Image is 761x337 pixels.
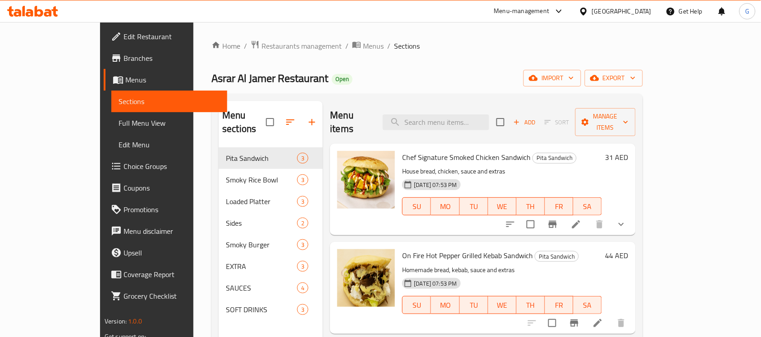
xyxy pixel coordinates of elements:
span: Asrar Al Jamer Restaurant [211,68,328,88]
span: 3 [298,241,308,249]
span: SA [577,200,598,213]
button: Add [510,115,539,129]
span: Sort sections [280,111,301,133]
span: WE [492,200,513,213]
a: Grocery Checklist [104,285,227,307]
span: TH [520,299,541,312]
span: Menu disclaimer [124,226,220,237]
div: Smoky Burger [226,239,297,250]
span: import [531,73,574,84]
span: Select to update [521,215,540,234]
span: Edit Restaurant [124,31,220,42]
button: FR [545,296,573,314]
span: Sections [119,96,220,107]
li: / [387,41,390,51]
span: TH [520,200,541,213]
span: Add item [510,115,539,129]
span: Choice Groups [124,161,220,172]
input: search [383,114,489,130]
span: Menus [125,74,220,85]
span: SU [406,200,427,213]
img: Chef Signature Smoked Chicken Sandwich [337,151,395,209]
span: MO [435,200,456,213]
span: Select section [491,113,510,132]
span: Add [512,117,536,128]
span: SOFT DRINKS [226,304,297,315]
div: items [297,218,308,228]
a: Sections [111,91,227,112]
span: FR [549,299,570,312]
span: G [745,6,749,16]
div: Smoky Burger3 [219,234,323,255]
button: SU [402,296,431,314]
nav: Menu sections [219,144,323,324]
span: Grocery Checklist [124,291,220,301]
button: sort-choices [500,214,521,235]
div: EXTRA [226,261,297,272]
a: Edit Menu [111,134,227,155]
span: 3 [298,197,308,206]
span: Select section first [539,115,575,129]
a: Menu disclaimer [104,220,227,242]
button: show more [610,214,632,235]
button: delete [589,214,610,235]
span: Upsell [124,247,220,258]
span: TU [463,200,485,213]
span: Promotions [124,204,220,215]
span: 3 [298,154,308,163]
span: Select to update [543,314,562,332]
button: Branch-specific-item [564,312,585,334]
button: export [585,70,643,87]
div: Smoky Rice Bowl3 [219,169,323,191]
span: 4 [298,284,308,292]
button: FR [545,197,573,215]
button: SA [573,197,602,215]
span: Sections [394,41,420,51]
h6: 31 AED [605,151,628,164]
div: items [297,196,308,207]
div: Pita Sandwich3 [219,147,323,169]
button: TU [460,296,488,314]
a: Menus [104,69,227,91]
button: SA [573,296,602,314]
p: Homemade bread, kebab, sauce and extras [402,264,602,276]
button: WE [488,197,517,215]
div: items [297,304,308,315]
span: Smoky Rice Bowl [226,174,297,185]
span: Version: [105,315,127,327]
button: Manage items [575,108,636,136]
li: / [244,41,247,51]
a: Branches [104,47,227,69]
a: Promotions [104,199,227,220]
p: House bread, chicken, sauce and extras [402,166,602,177]
span: SU [406,299,427,312]
span: export [592,73,636,84]
a: Upsell [104,242,227,264]
span: SAUCES [226,282,297,293]
span: Restaurants management [261,41,342,51]
div: Loaded Platter [226,196,297,207]
span: Pita Sandwich [226,153,297,164]
span: 2 [298,219,308,228]
a: Edit menu item [571,219,582,230]
div: Sides2 [219,212,323,234]
span: Coverage Report [124,269,220,280]
div: items [297,261,308,272]
div: EXTRA3 [219,255,323,277]
span: Pita Sandwich [535,251,578,262]
button: Branch-specific-item [542,214,564,235]
button: MO [431,296,459,314]
a: Edit menu item [592,318,603,328]
button: MO [431,197,459,215]
span: Menus [363,41,384,51]
div: Pita Sandwich [535,251,579,262]
span: Full Menu View [119,118,220,128]
a: Choice Groups [104,155,227,177]
span: Sides [226,218,297,228]
div: items [297,174,308,185]
div: Pita Sandwich [532,153,577,164]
